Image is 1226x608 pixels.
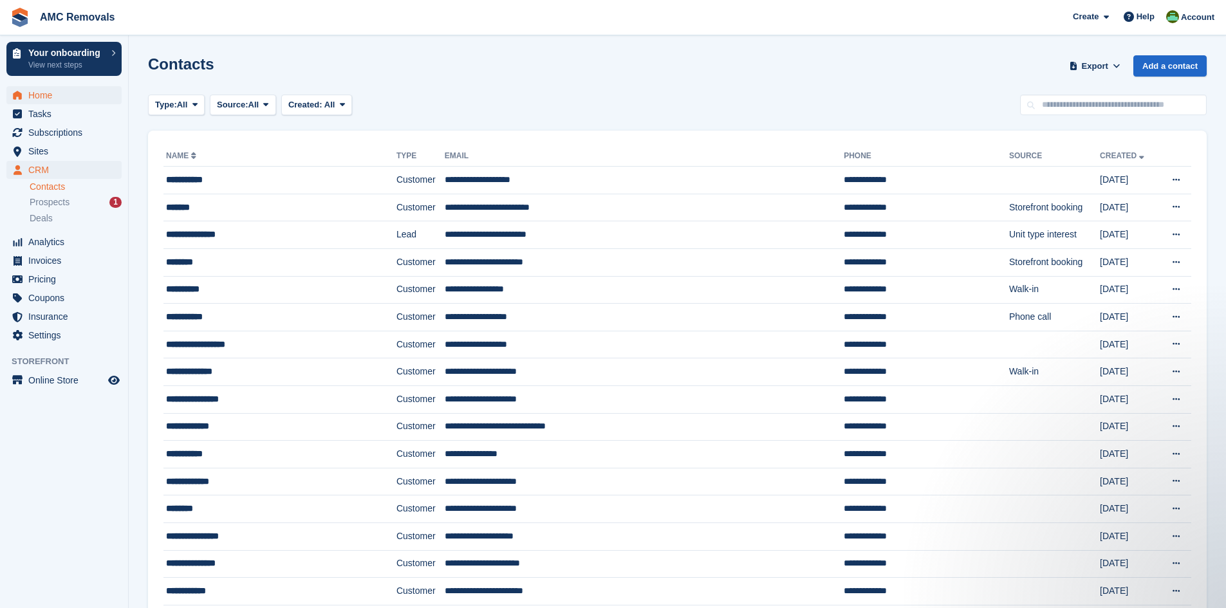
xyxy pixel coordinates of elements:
[396,358,445,386] td: Customer
[1066,55,1123,77] button: Export
[12,355,128,368] span: Storefront
[28,59,105,71] p: View next steps
[1100,276,1158,304] td: [DATE]
[1009,358,1100,386] td: Walk-in
[1100,550,1158,578] td: [DATE]
[6,233,122,251] a: menu
[35,6,120,28] a: AMC Removals
[1100,413,1158,441] td: [DATE]
[6,289,122,307] a: menu
[1100,151,1147,160] a: Created
[396,468,445,495] td: Customer
[1009,146,1100,167] th: Source
[28,86,106,104] span: Home
[6,371,122,389] a: menu
[1100,495,1158,523] td: [DATE]
[217,98,248,111] span: Source:
[396,495,445,523] td: Customer
[106,373,122,388] a: Preview store
[1009,221,1100,249] td: Unit type interest
[1100,304,1158,331] td: [DATE]
[1100,358,1158,386] td: [DATE]
[28,161,106,179] span: CRM
[28,142,106,160] span: Sites
[6,252,122,270] a: menu
[1082,60,1108,73] span: Export
[6,308,122,326] a: menu
[148,55,214,73] h1: Contacts
[396,413,445,441] td: Customer
[10,8,30,27] img: stora-icon-8386f47178a22dfd0bd8f6a31ec36ba5ce8667c1dd55bd0f319d3a0aa187defe.svg
[155,98,177,111] span: Type:
[177,98,188,111] span: All
[6,105,122,123] a: menu
[396,304,445,331] td: Customer
[1100,385,1158,413] td: [DATE]
[28,48,105,57] p: Your onboarding
[1100,167,1158,194] td: [DATE]
[324,100,335,109] span: All
[396,167,445,194] td: Customer
[396,441,445,468] td: Customer
[396,578,445,605] td: Customer
[28,289,106,307] span: Coupons
[28,252,106,270] span: Invoices
[6,142,122,160] a: menu
[445,146,844,167] th: Email
[1137,10,1155,23] span: Help
[30,212,53,225] span: Deals
[6,161,122,179] a: menu
[1100,578,1158,605] td: [DATE]
[28,270,106,288] span: Pricing
[1100,221,1158,249] td: [DATE]
[248,98,259,111] span: All
[1100,441,1158,468] td: [DATE]
[28,233,106,251] span: Analytics
[6,326,122,344] a: menu
[28,308,106,326] span: Insurance
[281,95,352,116] button: Created: All
[6,42,122,76] a: Your onboarding View next steps
[30,196,122,209] a: Prospects 1
[1073,10,1099,23] span: Create
[1100,331,1158,358] td: [DATE]
[6,270,122,288] a: menu
[1181,11,1214,24] span: Account
[1100,468,1158,495] td: [DATE]
[396,146,445,167] th: Type
[1009,194,1100,221] td: Storefront booking
[28,371,106,389] span: Online Store
[396,276,445,304] td: Customer
[28,105,106,123] span: Tasks
[30,181,122,193] a: Contacts
[288,100,322,109] span: Created:
[396,550,445,578] td: Customer
[1009,276,1100,304] td: Walk-in
[396,221,445,249] td: Lead
[1100,194,1158,221] td: [DATE]
[28,124,106,142] span: Subscriptions
[1133,55,1207,77] a: Add a contact
[148,95,205,116] button: Type: All
[844,146,1009,167] th: Phone
[30,196,70,208] span: Prospects
[30,212,122,225] a: Deals
[396,522,445,550] td: Customer
[1100,248,1158,276] td: [DATE]
[1009,304,1100,331] td: Phone call
[109,197,122,208] div: 1
[1009,248,1100,276] td: Storefront booking
[396,385,445,413] td: Customer
[396,194,445,221] td: Customer
[396,331,445,358] td: Customer
[210,95,276,116] button: Source: All
[6,124,122,142] a: menu
[1166,10,1179,23] img: Kayleigh Deegan
[396,248,445,276] td: Customer
[1100,522,1158,550] td: [DATE]
[6,86,122,104] a: menu
[166,151,199,160] a: Name
[28,326,106,344] span: Settings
